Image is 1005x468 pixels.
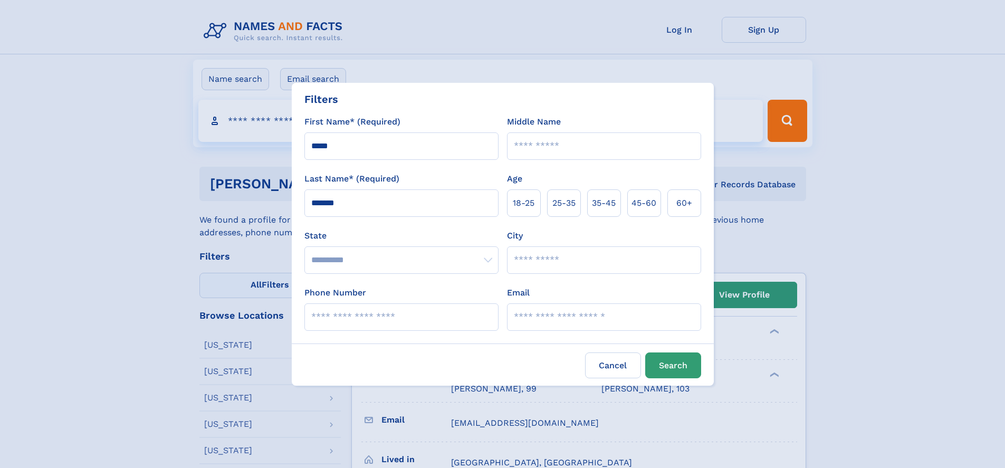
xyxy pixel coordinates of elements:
[552,197,576,209] span: 25‑35
[304,230,499,242] label: State
[507,173,522,185] label: Age
[304,91,338,107] div: Filters
[304,286,366,299] label: Phone Number
[631,197,656,209] span: 45‑60
[507,116,561,128] label: Middle Name
[585,352,641,378] label: Cancel
[507,230,523,242] label: City
[676,197,692,209] span: 60+
[645,352,701,378] button: Search
[304,116,400,128] label: First Name* (Required)
[507,286,530,299] label: Email
[513,197,534,209] span: 18‑25
[304,173,399,185] label: Last Name* (Required)
[592,197,616,209] span: 35‑45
